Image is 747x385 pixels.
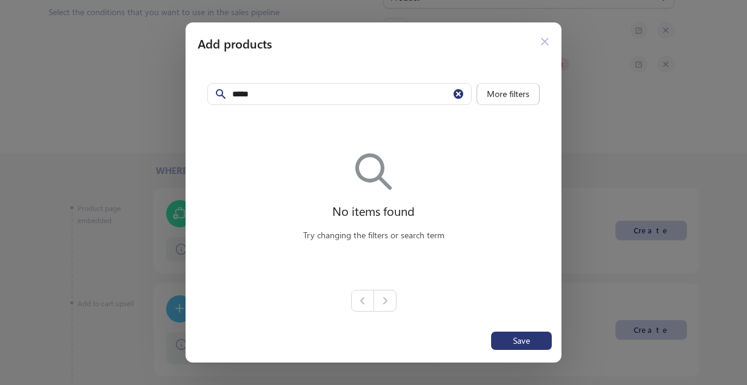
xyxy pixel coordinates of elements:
button: Clear [452,88,464,100]
p: No items found [332,203,415,219]
span: Save [513,336,530,346]
p: Try changing the filters or search term [303,229,444,241]
button: Close [535,32,554,51]
nav: Pagination [351,290,397,312]
span: More filters [487,89,529,99]
button: More filters [477,83,540,105]
h2: Add products [198,35,523,52]
button: Save [491,332,552,350]
img: Empty search results [355,153,392,190]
